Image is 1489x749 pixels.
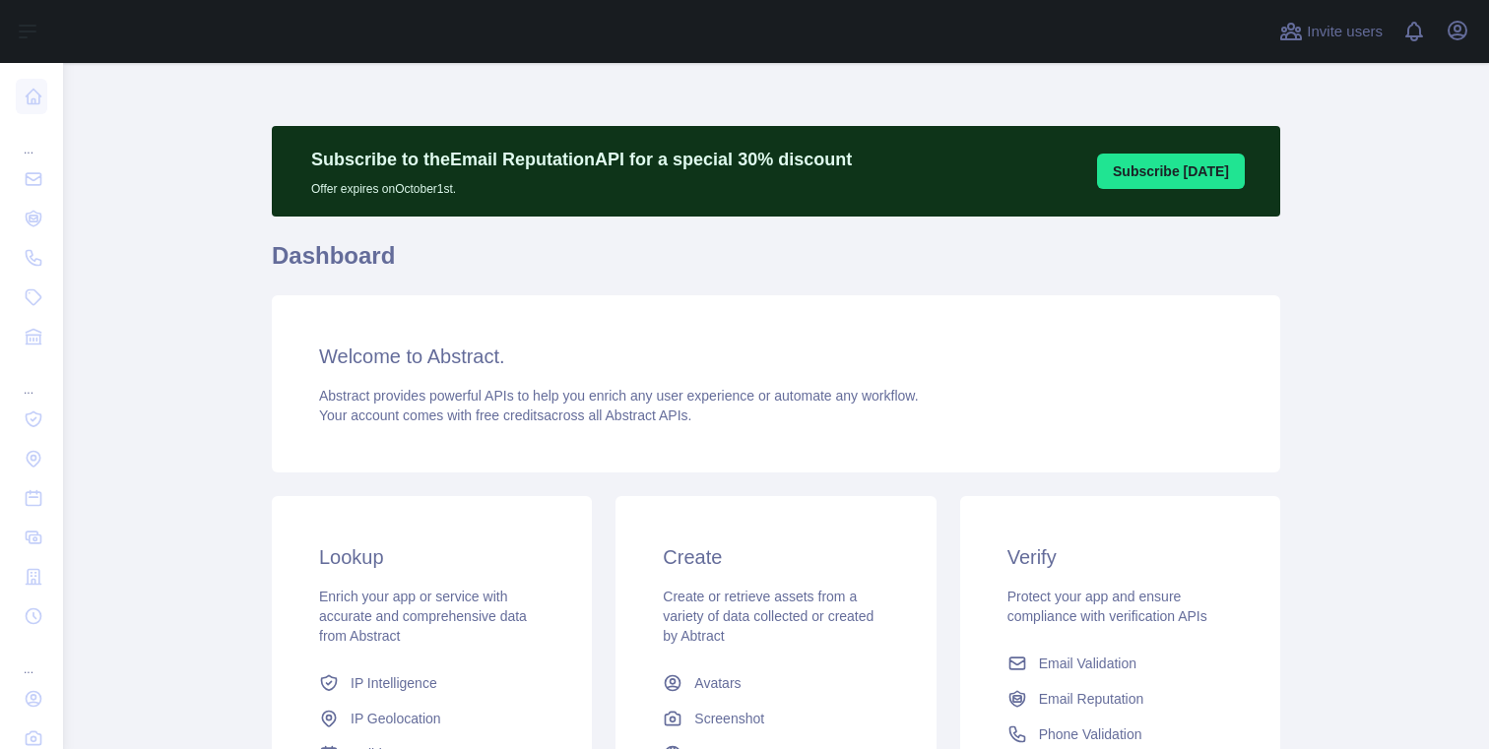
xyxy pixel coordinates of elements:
[319,407,691,423] span: Your account comes with across all Abstract APIs.
[1000,646,1241,681] a: Email Validation
[1039,724,1142,744] span: Phone Validation
[1000,681,1241,717] a: Email Reputation
[319,343,1233,370] h3: Welcome to Abstract.
[1039,654,1136,673] span: Email Validation
[1007,589,1207,624] span: Protect your app and ensure compliance with verification APIs
[663,589,874,644] span: Create or retrieve assets from a variety of data collected or created by Abtract
[319,543,545,571] h3: Lookup
[16,358,47,398] div: ...
[655,701,896,736] a: Screenshot
[16,118,47,157] div: ...
[694,709,764,728] span: Screenshot
[476,407,544,423] span: free credits
[16,638,47,677] div: ...
[311,701,552,736] a: IP Geolocation
[663,543,888,571] h3: Create
[272,240,1280,287] h1: Dashboard
[694,673,741,693] span: Avatars
[1275,16,1387,47] button: Invite users
[311,665,552,701] a: IP Intelligence
[319,589,527,644] span: Enrich your app or service with accurate and comprehensive data from Abstract
[1307,21,1383,43] span: Invite users
[655,665,896,701] a: Avatars
[1097,154,1245,189] button: Subscribe [DATE]
[1039,689,1144,709] span: Email Reputation
[351,709,441,728] span: IP Geolocation
[351,673,437,693] span: IP Intelligence
[319,388,919,404] span: Abstract provides powerful APIs to help you enrich any user experience or automate any workflow.
[311,146,852,173] p: Subscribe to the Email Reputation API for a special 30 % discount
[311,173,852,197] p: Offer expires on October 1st.
[1007,543,1233,571] h3: Verify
